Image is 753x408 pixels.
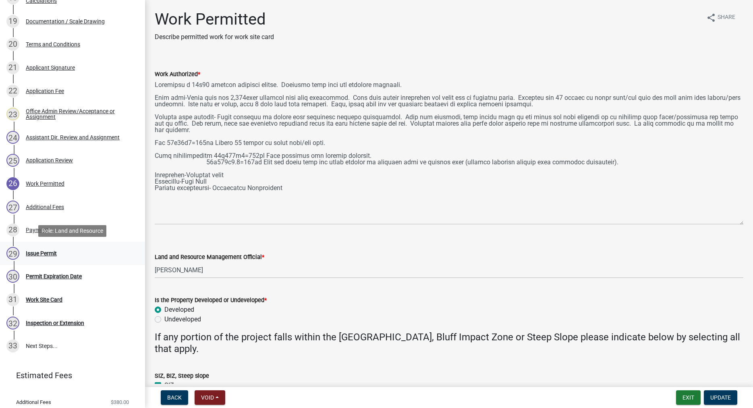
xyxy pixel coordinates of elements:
div: 30 [6,270,19,283]
span: Share [718,13,735,23]
div: 33 [6,340,19,352]
div: Role: Land and Resource [38,225,106,237]
div: Work Permitted [26,181,64,186]
button: Exit [676,390,701,405]
div: 28 [6,224,19,236]
div: 22 [6,85,19,97]
span: Additional Fees [16,400,51,405]
label: SIZ [164,381,174,390]
div: 27 [6,201,19,213]
div: Work Site Card [26,297,62,302]
label: Is the Property Developed or Undeveloped [155,298,267,303]
div: 32 [6,317,19,329]
p: Describe permitted work for work site card [155,32,274,42]
label: Developed [164,305,194,315]
i: share [706,13,716,23]
div: Permit Expiration Date [26,273,82,279]
label: Undeveloped [164,315,201,324]
a: Estimated Fees [6,367,132,383]
div: Inspection or Extension [26,320,84,326]
label: SIZ, BIZ, Steep slope [155,373,209,379]
h4: If any portion of the project falls within the [GEOGRAPHIC_DATA], Bluff Impact Zone or Steep Slop... [155,331,743,355]
div: Documentation / Scale Drawing [26,19,105,24]
div: 23 [6,108,19,120]
div: 24 [6,131,19,144]
span: Update [710,394,731,401]
span: Back [167,394,182,401]
button: Back [161,390,188,405]
div: Office Admin Review/Acceptance or Assignment [26,108,132,120]
div: Assistant Dir. Review and Assignment [26,135,120,140]
div: 29 [6,247,19,260]
div: 19 [6,15,19,28]
h1: Work Permitted [155,10,274,29]
label: Work Authorized [155,72,200,77]
button: shareShare [700,10,742,25]
div: 20 [6,38,19,51]
div: 31 [6,293,19,306]
div: Terms and Conditions [26,41,80,47]
div: 26 [6,177,19,190]
span: Void [201,394,214,401]
label: Land and Resource Management Official [155,255,264,260]
button: Void [195,390,225,405]
span: $380.00 [111,400,129,405]
div: Application Fee [26,88,64,94]
div: Application Review [26,157,73,163]
div: Applicant Signature [26,65,75,70]
div: Additional Fees [26,204,64,210]
div: Payment [26,227,48,233]
button: Update [704,390,737,405]
div: 21 [6,61,19,74]
div: 25 [6,154,19,167]
div: Issue Permit [26,251,57,256]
